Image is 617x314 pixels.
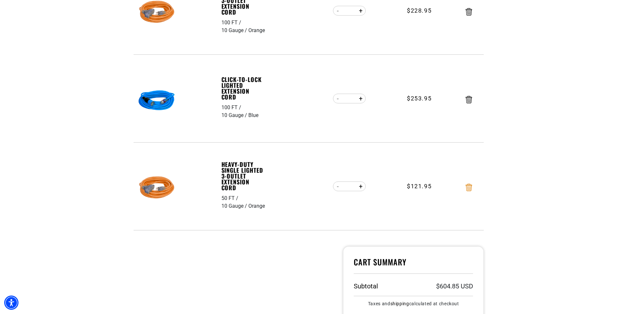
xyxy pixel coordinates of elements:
a: Remove Click-to-Lock Lighted Extension Cord - 100 FT / 10 Gauge / Blue [466,97,472,102]
div: Orange [248,27,265,34]
div: 10 Gauge [221,111,248,119]
a: Click-to-Lock Lighted Extension Cord [221,76,266,100]
div: 50 FT [221,194,240,202]
div: 10 Gauge [221,202,248,210]
h4: Cart Summary [354,257,473,274]
div: Orange [248,202,265,210]
div: 10 Gauge [221,27,248,34]
span: $228.95 [407,6,432,15]
small: Taxes and calculated at checkout [354,301,473,306]
a: Remove Heavy-Duty Single Lighted 3-Outlet Extension Cord - 100 FT / 10 Gauge / Orange [466,9,472,14]
div: 100 FT [221,104,243,111]
input: Quantity for Click-to-Lock Lighted Extension Cord [343,93,356,104]
input: Quantity for Heavy-Duty Single Lighted 3-Outlet Extension Cord [343,181,356,192]
div: 100 FT [221,19,243,27]
img: orange [136,169,177,209]
a: Remove Heavy-Duty Single Lighted 3-Outlet Extension Cord - 50 FT / 10 Gauge / Orange [466,185,472,190]
a: Heavy-Duty Single Lighted 3-Outlet Extension Cord [221,161,266,191]
span: $121.95 [407,182,432,191]
div: Blue [248,111,258,119]
span: $253.95 [407,94,432,103]
p: $604.85 USD [436,283,473,289]
img: blue [136,81,177,122]
div: Accessibility Menu [4,296,18,310]
a: shipping [390,301,409,306]
h3: Subtotal [354,283,378,289]
input: Quantity for Heavy-Duty Single Lighted 3-Outlet Extension Cord [343,5,356,16]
